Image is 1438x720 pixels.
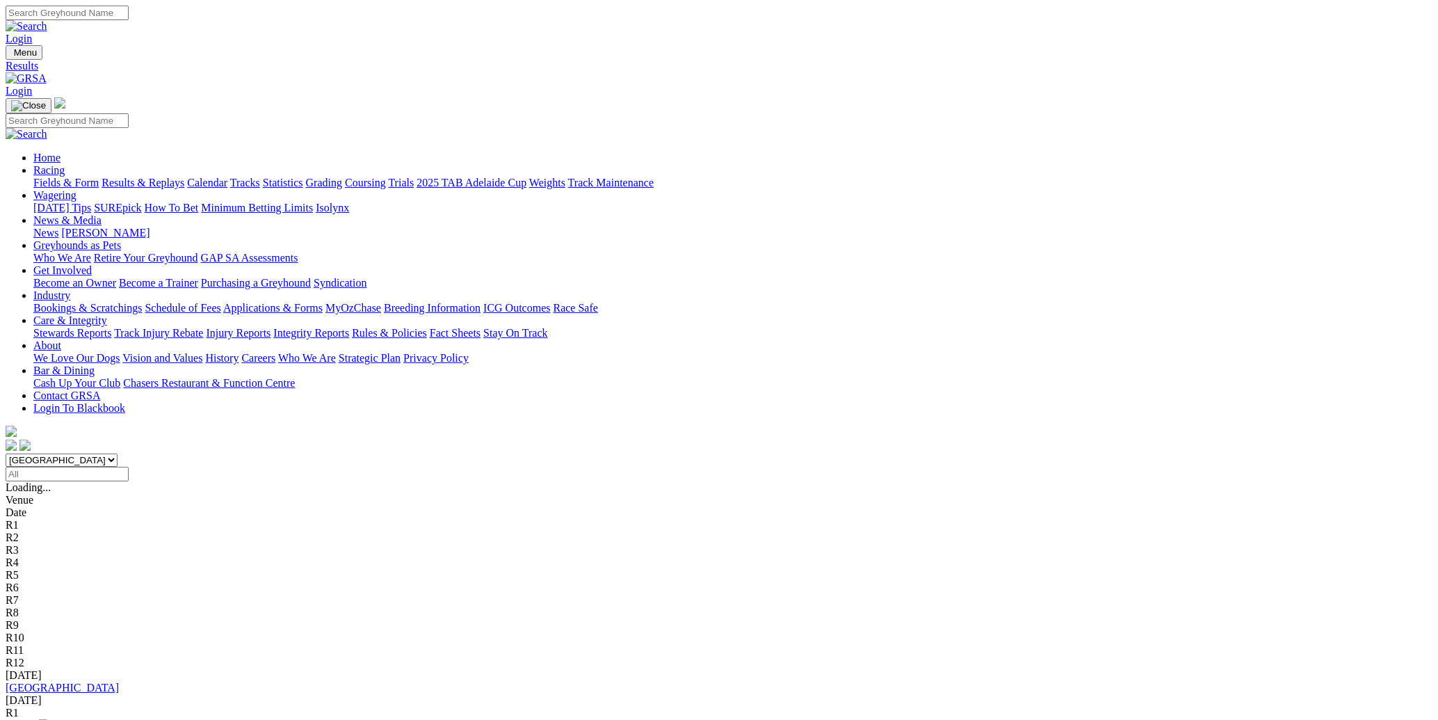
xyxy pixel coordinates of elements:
[6,694,1432,707] div: [DATE]
[388,177,414,189] a: Trials
[33,365,95,376] a: Bar & Dining
[6,557,1432,569] div: R4
[6,544,1432,557] div: R3
[325,302,381,314] a: MyOzChase
[6,60,1432,72] a: Results
[114,327,203,339] a: Track Injury Rebate
[6,669,1432,682] div: [DATE]
[553,302,597,314] a: Race Safe
[33,252,91,264] a: Who We Are
[102,177,184,189] a: Results & Replays
[417,177,526,189] a: 2025 TAB Adelaide Cup
[483,302,550,314] a: ICG Outcomes
[6,707,1432,719] div: R1
[568,177,654,189] a: Track Maintenance
[6,72,47,85] img: GRSA
[33,202,1432,214] div: Wagering
[33,327,111,339] a: Stewards Reports
[61,227,150,239] a: [PERSON_NAME]
[6,531,1432,544] div: R2
[6,20,47,33] img: Search
[6,657,1432,669] div: R12
[33,152,60,163] a: Home
[278,352,336,364] a: Who We Are
[33,239,121,251] a: Greyhounds as Pets
[430,327,480,339] a: Fact Sheets
[230,177,260,189] a: Tracks
[6,607,1432,619] div: R8
[33,377,120,389] a: Cash Up Your Club
[14,47,37,58] span: Menu
[6,519,1432,531] div: R1
[403,352,469,364] a: Privacy Policy
[6,128,47,141] img: Search
[6,85,32,97] a: Login
[33,277,116,289] a: Become an Owner
[6,644,1432,657] div: R11
[241,352,275,364] a: Careers
[6,45,42,60] button: Toggle navigation
[273,327,349,339] a: Integrity Reports
[33,202,91,214] a: [DATE] Tips
[384,302,480,314] a: Breeding Information
[6,506,1432,519] div: Date
[33,289,70,301] a: Industry
[94,252,198,264] a: Retire Your Greyhound
[201,277,311,289] a: Purchasing a Greyhound
[187,177,227,189] a: Calendar
[201,202,313,214] a: Minimum Betting Limits
[54,97,65,109] img: logo-grsa-white.png
[352,327,427,339] a: Rules & Policies
[263,177,303,189] a: Statistics
[206,327,270,339] a: Injury Reports
[6,426,17,437] img: logo-grsa-white.png
[33,302,142,314] a: Bookings & Scratchings
[6,682,119,694] a: [GEOGRAPHIC_DATA]
[223,302,323,314] a: Applications & Forms
[33,339,61,351] a: About
[33,352,1432,365] div: About
[6,467,129,481] input: Select date
[33,377,1432,390] div: Bar & Dining
[6,582,1432,594] div: R6
[11,100,46,111] img: Close
[145,302,220,314] a: Schedule of Fees
[33,252,1432,264] div: Greyhounds as Pets
[33,177,1432,189] div: Racing
[33,314,107,326] a: Care & Integrity
[94,202,141,214] a: SUREpick
[6,632,1432,644] div: R10
[33,227,58,239] a: News
[6,33,32,45] a: Login
[339,352,401,364] a: Strategic Plan
[6,494,1432,506] div: Venue
[19,440,31,451] img: twitter.svg
[529,177,565,189] a: Weights
[33,277,1432,289] div: Get Involved
[316,202,349,214] a: Isolynx
[145,202,199,214] a: How To Bet
[33,352,120,364] a: We Love Our Dogs
[314,277,366,289] a: Syndication
[6,481,51,493] span: Loading...
[33,164,65,176] a: Racing
[6,98,51,113] button: Toggle navigation
[33,189,76,201] a: Wagering
[345,177,386,189] a: Coursing
[33,390,100,401] a: Contact GRSA
[483,327,547,339] a: Stay On Track
[6,569,1432,582] div: R5
[6,6,129,20] input: Search
[6,594,1432,607] div: R7
[201,252,298,264] a: GAP SA Assessments
[33,227,1432,239] div: News & Media
[33,327,1432,339] div: Care & Integrity
[119,277,198,289] a: Become a Trainer
[123,377,295,389] a: Chasers Restaurant & Function Centre
[33,177,99,189] a: Fields & Form
[6,440,17,451] img: facebook.svg
[33,214,102,226] a: News & Media
[306,177,342,189] a: Grading
[6,619,1432,632] div: R9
